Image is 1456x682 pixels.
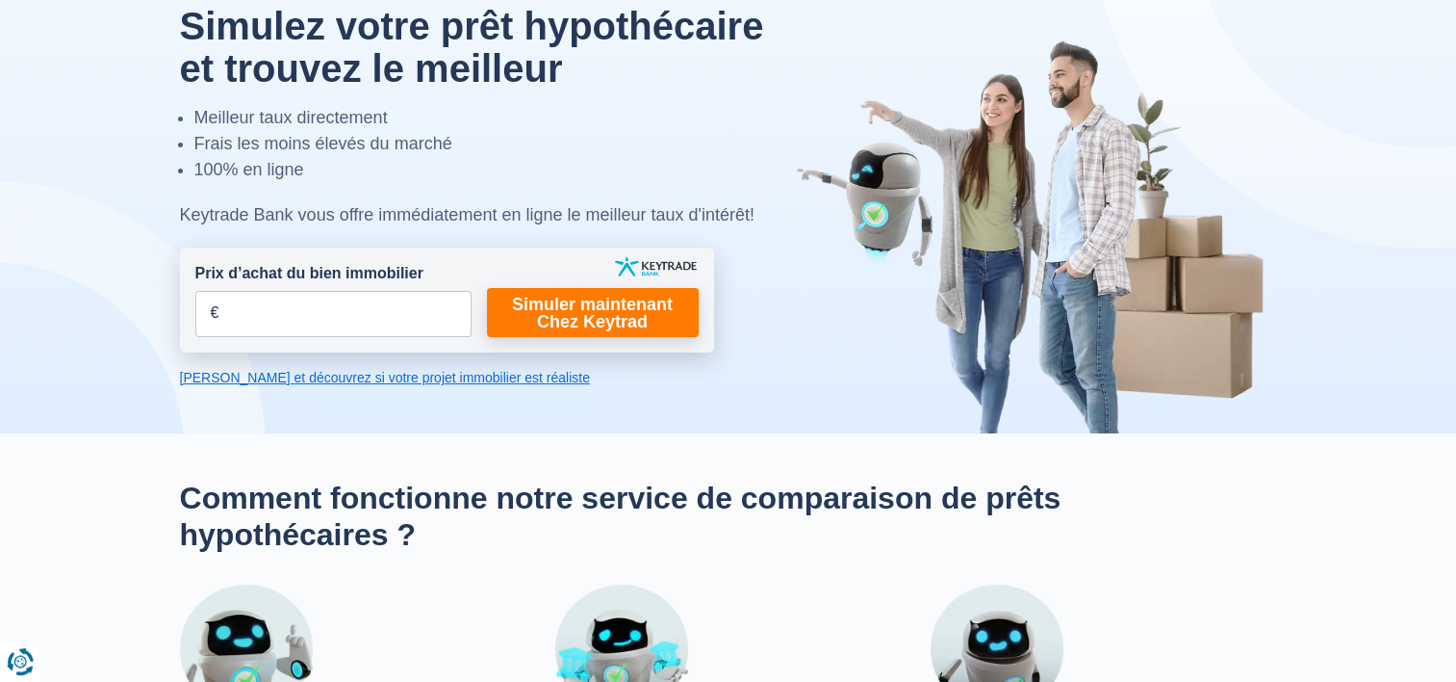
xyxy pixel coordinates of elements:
h1: Simulez votre prêt hypothécaire et trouvez le meilleur [180,5,808,90]
span: € [211,302,219,325]
h2: Comment fonctionne notre service de comparaison de prêts hypothécaires ? [180,480,1277,554]
img: image-hero [796,39,1277,433]
div: Keytrade Bank vous offre immédiatement en ligne le meilleur taux d'intérêt! [180,202,808,228]
label: Prix d’achat du bien immobilier [195,263,423,285]
li: Meilleur taux directement [194,105,808,131]
li: 100% en ligne [194,157,808,183]
a: [PERSON_NAME] et découvrez si votre projet immobilier est réaliste [180,368,714,387]
li: Frais les moins élevés du marché [194,131,808,157]
a: Simuler maintenant Chez Keytrad [487,288,699,337]
img: keytrade [615,257,697,276]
